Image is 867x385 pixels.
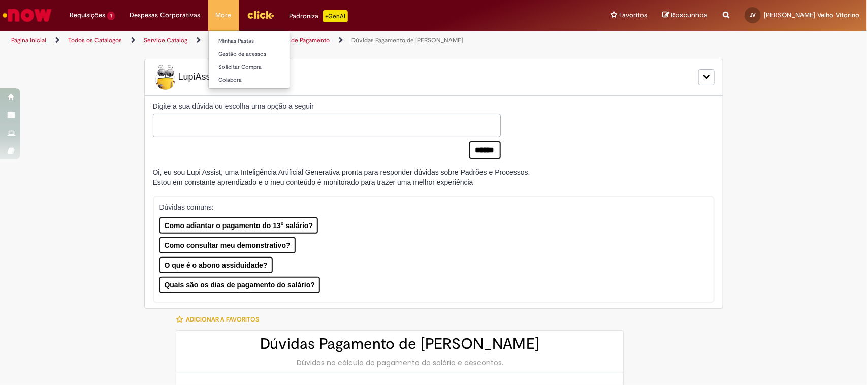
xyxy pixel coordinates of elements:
button: Quais são os dias de pagamento do salário? [159,277,320,293]
span: More [216,10,232,20]
a: Gestão de acessos [209,49,320,60]
span: 1 [107,12,115,20]
a: Página inicial [11,36,46,44]
span: Requisições [70,10,105,20]
img: click_logo_yellow_360x200.png [247,7,274,22]
a: Colabora [209,75,320,86]
span: Adicionar a Favoritos [186,315,259,324]
label: Digite a sua dúvida ou escolha uma opção a seguir [153,101,501,111]
a: Todos os Catálogos [68,36,122,44]
span: JV [750,12,756,18]
div: Dúvidas no cálculo do pagamento do salário e descontos. [186,358,613,368]
p: +GenAi [323,10,348,22]
a: Rascunhos [662,11,708,20]
a: Solicitar Compra [209,61,320,73]
a: Service Catalog [144,36,187,44]
button: Adicionar a Favoritos [176,309,265,330]
img: ServiceNow [1,5,53,25]
button: Como consultar meu demonstrativo? [159,237,296,253]
ul: Trilhas de página [8,31,570,50]
span: LupiAssist [153,65,252,90]
a: Folha de Pagamento [275,36,330,44]
span: Rascunhos [671,10,708,20]
div: Oi, eu sou Lupi Assist, uma Inteligência Artificial Generativa pronta para responder dúvidas sobr... [153,167,530,187]
span: Favoritos [619,10,647,20]
a: Minhas Pastas [209,36,320,47]
button: O que é o abono assiduidade? [159,257,273,273]
span: [PERSON_NAME] Velho Vitorino [764,11,859,19]
ul: More [208,30,290,89]
button: Como adiantar o pagamento do 13° salário? [159,217,318,234]
div: Padroniza [290,10,348,22]
p: Dúvidas comuns: [159,202,696,212]
a: Dúvidas Pagamento de [PERSON_NAME] [351,36,463,44]
h2: Dúvidas Pagamento de [PERSON_NAME] [186,336,613,352]
div: LupiLupiAssist+GenAI [144,59,723,95]
img: Lupi [153,65,178,90]
span: Despesas Corporativas [130,10,201,20]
